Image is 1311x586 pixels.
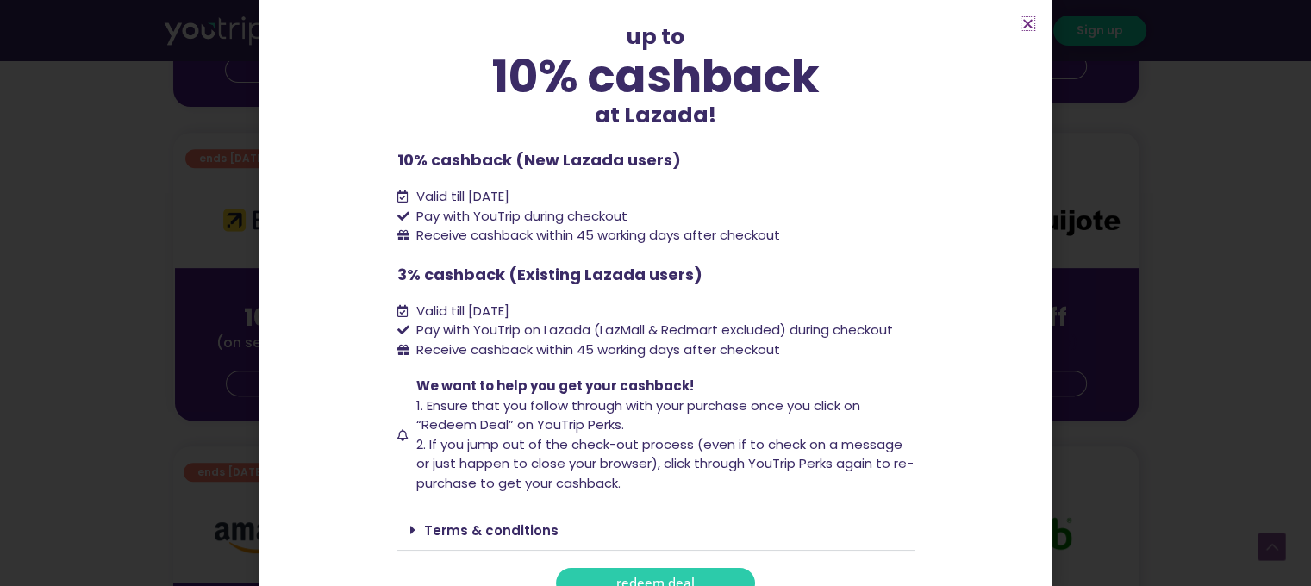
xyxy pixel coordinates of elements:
span: Valid till [DATE] [412,302,509,321]
span: Pay with YouTrip during checkout [412,207,627,227]
span: 1. Ensure that you follow through with your purchase once you click on “Redeem Deal” on YouTrip P... [416,396,860,434]
span: We want to help you get your cashback! [416,377,694,395]
span: Pay with YouTrip on Lazada (LazMall & Redmart excluded) during checkout [412,321,893,340]
span: Receive cashback within 45 working days after checkout [412,340,780,360]
a: Terms & conditions [424,521,559,539]
p: 3% cashback (Existing Lazada users) [397,263,915,286]
span: Valid till [DATE] [412,187,509,207]
span: Receive cashback within 45 working days after checkout [412,226,780,246]
p: 10% cashback (New Lazada users) [397,148,915,171]
div: up to at Lazada! [397,21,915,131]
div: Terms & conditions [397,510,915,551]
span: 2. If you jump out of the check-out process (even if to check on a message or just happen to clos... [416,435,914,492]
a: Close [1021,17,1034,30]
div: 10% cashback [397,53,915,99]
